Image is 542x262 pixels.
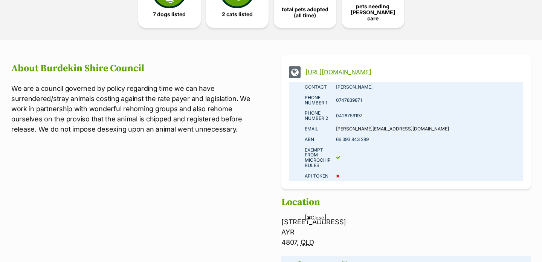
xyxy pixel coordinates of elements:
[289,92,333,108] td: Phone number 1
[289,124,333,134] td: Email
[333,92,523,108] td: 0747839871
[11,63,261,74] h2: About Burdekin Shire Council
[11,83,261,134] p: We are a council governed by policy regarding time we can have surrendered/stray animals costing ...
[289,134,333,145] td: ABN
[333,134,523,145] td: 66 393 843 289
[348,3,398,21] span: pets needing [PERSON_NAME] care
[333,82,523,92] td: [PERSON_NAME]
[333,108,523,124] td: 0428759197
[305,214,326,221] span: Close
[305,69,520,75] a: [URL][DOMAIN_NAME]
[281,197,531,208] h2: Location
[336,126,449,132] a: [PERSON_NAME][EMAIL_ADDRESS][DOMAIN_NAME]
[153,11,186,17] span: 7 dogs listed
[280,6,330,18] span: total pets adopted (all time)
[289,108,333,124] td: Phone number 2
[222,11,253,17] span: 2 cats listed
[281,218,346,226] span: [STREET_ADDRESS]
[289,145,333,171] td: Exempt from microchip rules
[134,224,408,258] iframe: Advertisement
[289,171,333,181] td: API Token
[289,82,333,92] td: Contact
